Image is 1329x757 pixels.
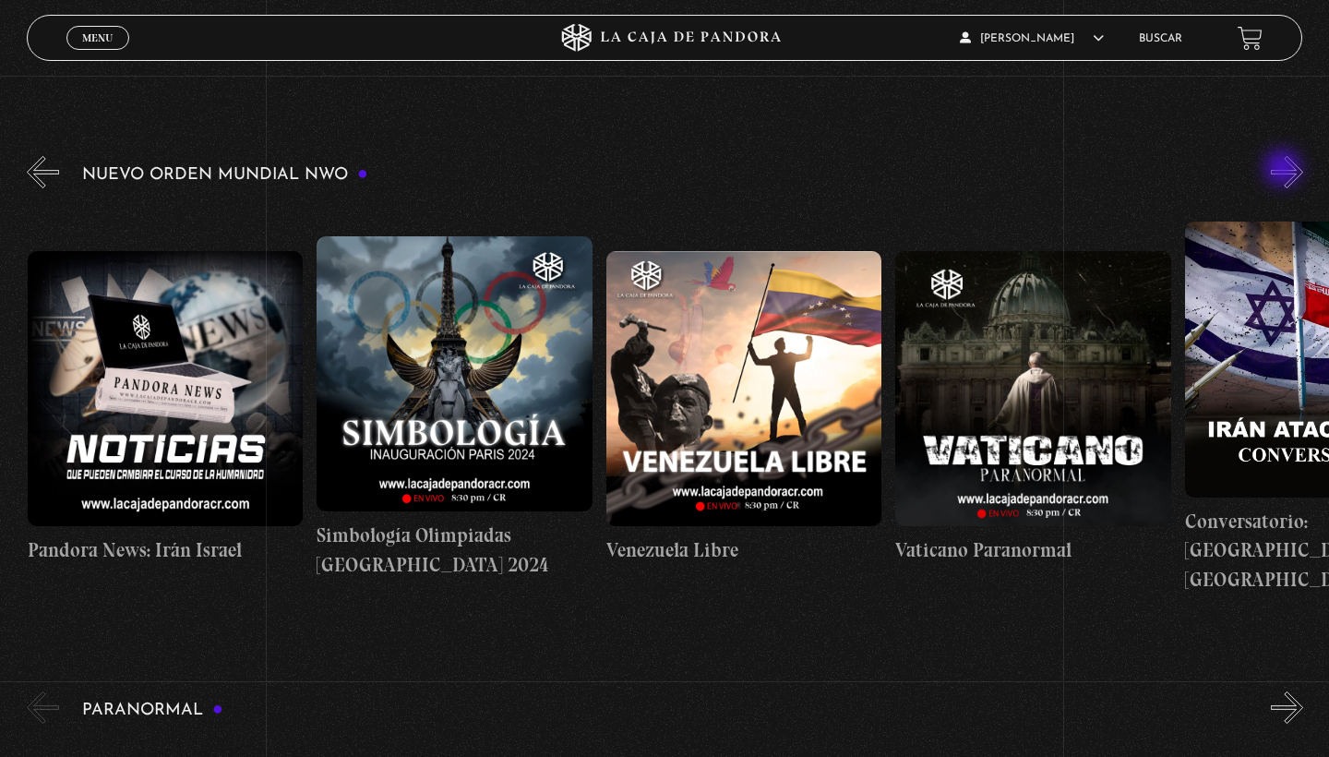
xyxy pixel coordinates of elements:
span: Menu [82,32,113,43]
h4: Simbología Olimpiadas [GEOGRAPHIC_DATA] 2024 [317,521,593,579]
h4: Venezuela Libre [606,535,882,565]
h4: Pandora News: Irán Israel [28,535,304,565]
a: Simbología Olimpiadas [GEOGRAPHIC_DATA] 2024 [317,202,593,614]
a: Buscar [1139,33,1182,44]
button: Next [1271,691,1303,724]
button: Next [1271,156,1303,188]
span: Cerrar [77,48,120,61]
a: View your shopping cart [1238,26,1263,51]
button: Previous [27,156,59,188]
button: Previous [27,691,59,724]
a: Vaticano Paranormal [895,202,1171,614]
h3: Nuevo Orden Mundial NWO [82,166,368,184]
h4: Vaticano Paranormal [895,535,1171,565]
span: [PERSON_NAME] [960,33,1104,44]
h3: Paranormal [82,702,223,719]
a: Pandora News: Irán Israel [28,202,304,614]
a: Venezuela Libre [606,202,882,614]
